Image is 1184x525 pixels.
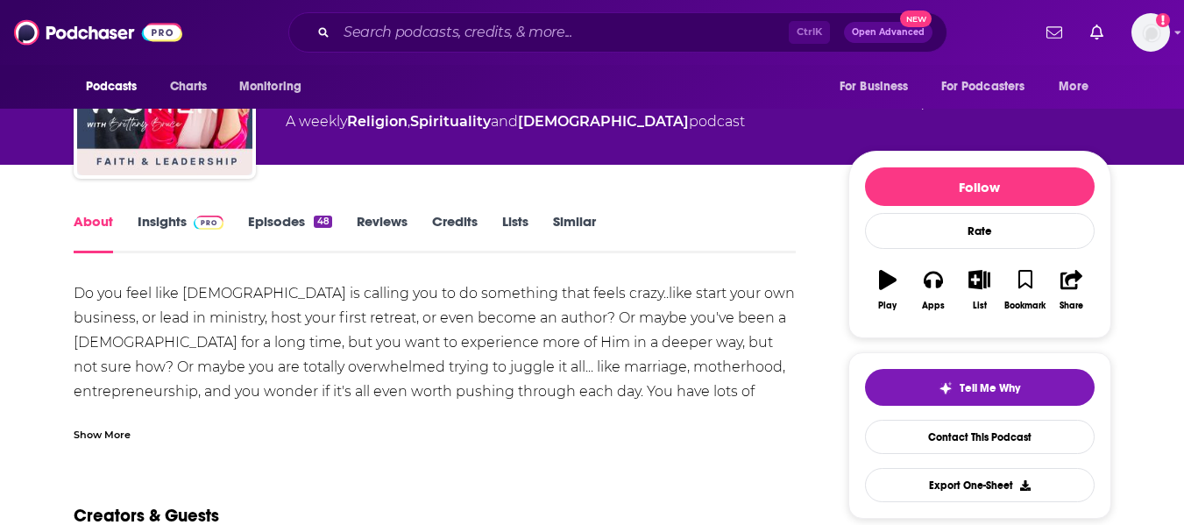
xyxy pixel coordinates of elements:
[939,381,953,395] img: tell me why sparkle
[357,213,408,253] a: Reviews
[973,301,987,311] div: List
[1039,18,1069,47] a: Show notifications dropdown
[865,420,1095,454] a: Contact This Podcast
[865,369,1095,406] button: tell me why sparkleTell Me Why
[502,213,528,253] a: Lists
[1004,301,1046,311] div: Bookmark
[74,213,113,253] a: About
[827,70,931,103] button: open menu
[248,213,331,253] a: Episodes48
[227,70,324,103] button: open menu
[865,468,1095,502] button: Export One-Sheet
[1003,259,1048,322] button: Bookmark
[553,213,596,253] a: Similar
[239,74,301,99] span: Monitoring
[865,259,911,322] button: Play
[900,11,932,27] span: New
[865,213,1095,249] div: Rate
[410,113,491,130] a: Spirituality
[74,70,160,103] button: open menu
[138,213,224,253] a: InsightsPodchaser Pro
[1060,301,1083,311] div: Share
[159,70,218,103] a: Charts
[347,113,408,130] a: Religion
[337,18,789,46] input: Search podcasts, credits, & more...
[1046,70,1110,103] button: open menu
[86,74,138,99] span: Podcasts
[930,70,1051,103] button: open menu
[852,28,925,37] span: Open Advanced
[1156,13,1170,27] svg: Add a profile image
[840,74,909,99] span: For Business
[314,216,331,228] div: 48
[432,213,478,253] a: Credits
[878,301,897,311] div: Play
[960,381,1020,395] span: Tell Me Why
[789,21,830,44] span: Ctrl K
[1083,18,1110,47] a: Show notifications dropdown
[941,74,1025,99] span: For Podcasters
[1131,13,1170,52] img: User Profile
[956,259,1002,322] button: List
[844,22,932,43] button: Open AdvancedNew
[518,113,689,130] a: [DEMOGRAPHIC_DATA]
[1059,74,1088,99] span: More
[14,16,182,49] img: Podchaser - Follow, Share and Rate Podcasts
[865,167,1095,206] button: Follow
[1048,259,1094,322] button: Share
[1131,13,1170,52] button: Show profile menu
[491,113,518,130] span: and
[194,216,224,230] img: Podchaser Pro
[408,113,410,130] span: ,
[922,301,945,311] div: Apps
[1131,13,1170,52] span: Logged in as angelabellBL2024
[911,259,956,322] button: Apps
[286,111,745,132] div: A weekly podcast
[288,12,947,53] div: Search podcasts, credits, & more...
[170,74,208,99] span: Charts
